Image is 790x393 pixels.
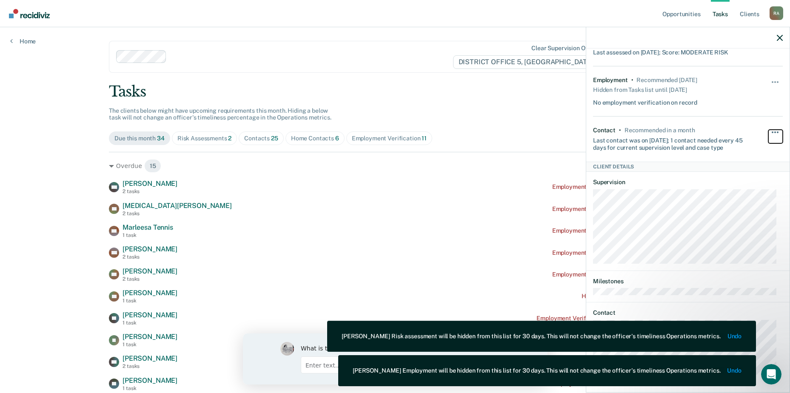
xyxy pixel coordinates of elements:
div: Due this month [114,135,165,142]
div: [PERSON_NAME] Employment will be hidden from this list for 30 days. This will not change the offi... [353,367,720,374]
div: Employment [593,77,628,84]
div: Home Contacts [291,135,339,142]
div: Tasks [109,83,681,100]
span: [PERSON_NAME] [123,354,177,362]
div: Employment Verification [352,135,427,142]
iframe: Intercom live chat [761,364,781,384]
div: 1 task [123,342,177,347]
span: The clients below might have upcoming requirements this month. Hiding a below task will not chang... [109,107,331,121]
div: Recommended in a month [625,127,695,134]
img: Recidiviz [9,9,50,18]
div: Contact [593,127,616,134]
span: DISTRICT OFFICE 5, [GEOGRAPHIC_DATA] [453,55,606,69]
span: [MEDICAL_DATA][PERSON_NAME] [123,202,232,210]
div: Overdue [109,159,681,173]
span: Marleesa Tennis [123,223,173,231]
div: Employment Verification recommended [DATE] [552,183,681,191]
div: Risk Assessments [177,135,232,142]
iframe: Survey by Kim from Recidiviz [243,333,548,384]
button: Profile dropdown button [770,6,783,20]
div: 2 tasks [123,188,177,194]
span: 15 [144,159,162,173]
div: Hidden from Tasks list until [DATE] [593,84,687,96]
span: [PERSON_NAME] [123,179,177,188]
span: 25 [271,135,278,142]
div: 2 tasks [123,276,177,282]
span: [PERSON_NAME] [123,376,177,384]
div: Last assessed on [DATE]; Score: MODERATE RISK [593,46,728,56]
div: R A [770,6,783,20]
span: [PERSON_NAME] [123,245,177,253]
div: [PERSON_NAME] Risk assessment will be hidden from this list for 30 days. This will not change the... [342,333,721,340]
div: Last contact was on [DATE]; 1 contact needed every 45 days for current supervision level and case... [593,134,751,151]
div: Employment Verification recommended [DATE] [552,249,681,256]
span: 6 [335,135,339,142]
div: Clear supervision officers [531,45,604,52]
span: [PERSON_NAME] [123,311,177,319]
span: [PERSON_NAME] [123,289,177,297]
div: Home contact recommended [DATE] [582,293,681,300]
div: Client Details [586,162,790,172]
div: Recommended 3 days ago [636,77,697,84]
span: [PERSON_NAME] [123,267,177,275]
div: No employment verification on record [593,96,697,106]
span: 34 [157,135,165,142]
span: 2 [228,135,231,142]
div: • [631,77,633,84]
div: 1 task [123,385,177,391]
div: 2 tasks [123,254,177,260]
span: 11 [422,135,427,142]
dt: Contact [593,309,783,316]
div: 2 tasks [123,211,232,216]
div: Contacts [244,135,278,142]
span: [PERSON_NAME] [123,333,177,341]
a: Home [10,37,36,45]
div: • [619,127,621,134]
div: Employment Verification recommended [DATE] [552,227,681,234]
button: Undo [727,367,742,374]
div: 2 tasks [123,363,177,369]
button: Undo [727,333,742,340]
div: Employment Verification recommended [DATE] [552,271,681,278]
div: 1 task [123,320,177,326]
div: Employment Verification recommended [DATE] [552,205,681,213]
dt: Milestones [593,278,783,285]
dt: Supervision [593,179,783,186]
div: 1 task [123,232,173,238]
div: Employment Verification recommended a month ago [536,315,681,322]
div: 1 task [123,298,177,304]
